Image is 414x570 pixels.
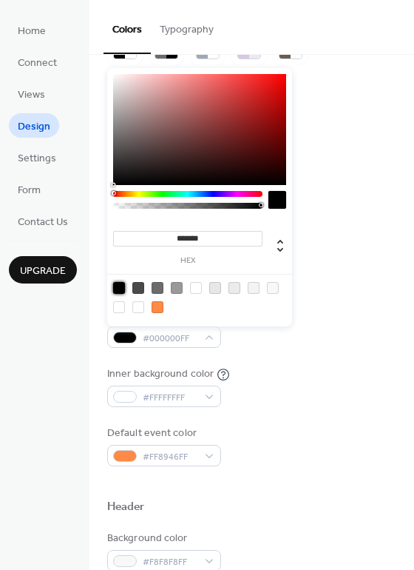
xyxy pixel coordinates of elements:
[171,282,183,294] div: rgb(153, 153, 153)
[18,119,50,135] span: Design
[209,282,221,294] div: rgb(231, 231, 231)
[9,81,54,106] a: Views
[143,554,197,570] span: #F8F8F8FF
[132,301,144,313] div: rgba(255, 255, 255, 0)
[143,331,197,346] span: #000000FF
[9,256,77,284] button: Upgrade
[18,215,68,230] span: Contact Us
[107,426,218,441] div: Default event color
[113,257,262,265] label: hex
[152,282,163,294] div: rgb(108, 108, 108)
[18,24,46,39] span: Home
[267,282,279,294] div: rgb(248, 248, 248)
[107,500,145,515] div: Header
[143,390,197,406] span: #FFFFFFFF
[18,87,45,103] span: Views
[248,282,259,294] div: rgb(243, 243, 243)
[190,282,202,294] div: rgba(231, 231, 231, 0)
[20,264,66,279] span: Upgrade
[132,282,144,294] div: rgb(74, 74, 74)
[9,50,66,74] a: Connect
[228,282,240,294] div: rgb(235, 235, 235)
[9,18,55,42] a: Home
[9,113,59,138] a: Design
[18,183,41,198] span: Form
[9,145,65,170] a: Settings
[18,56,57,71] span: Connect
[152,301,163,313] div: rgb(255, 137, 70)
[107,531,218,546] div: Background color
[18,151,56,167] span: Settings
[143,449,197,465] span: #FF8946FF
[9,209,77,233] a: Contact Us
[113,301,125,313] div: rgb(255, 255, 255)
[9,177,50,201] a: Form
[107,366,214,382] div: Inner background color
[113,282,125,294] div: rgb(0, 0, 0)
